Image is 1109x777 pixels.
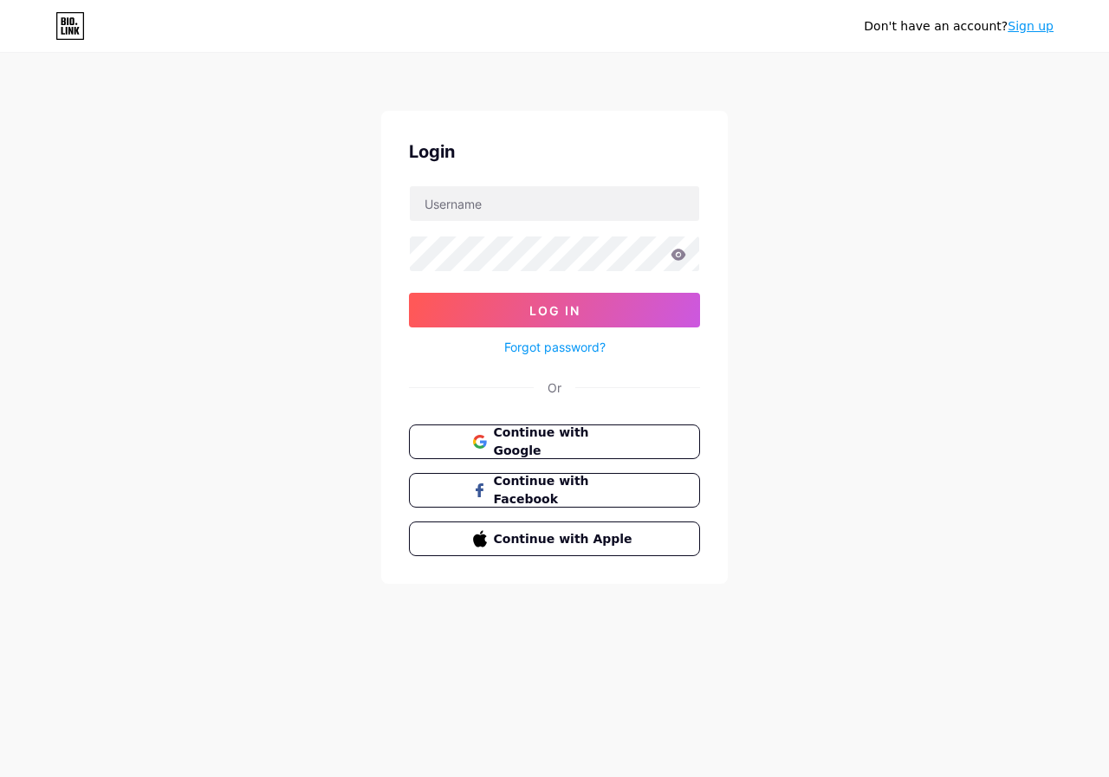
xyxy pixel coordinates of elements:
[409,293,700,327] button: Log In
[409,473,700,508] button: Continue with Facebook
[409,424,700,459] button: Continue with Google
[409,139,700,165] div: Login
[1008,19,1054,33] a: Sign up
[494,472,637,508] span: Continue with Facebook
[548,379,561,397] div: Or
[864,17,1054,36] div: Don't have an account?
[504,338,606,356] a: Forgot password?
[529,303,580,318] span: Log In
[410,186,699,221] input: Username
[494,530,637,548] span: Continue with Apple
[494,424,637,460] span: Continue with Google
[409,521,700,556] button: Continue with Apple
